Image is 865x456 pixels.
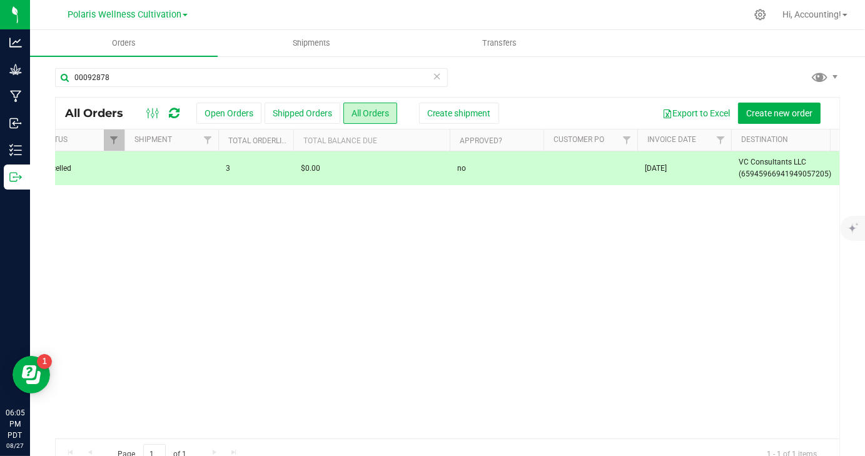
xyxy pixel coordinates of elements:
span: All Orders [65,106,136,120]
a: Shipments [218,30,405,56]
p: 06:05 PM PDT [6,407,24,441]
a: Filter [617,129,637,151]
span: Hi, Accounting! [782,9,841,19]
a: Total Orderlines [228,136,296,145]
iframe: Resource center unread badge [37,354,52,369]
inline-svg: Inventory [9,144,22,156]
a: Destination [741,135,788,144]
button: All Orders [343,103,397,124]
a: Approved? [460,136,502,145]
span: [DATE] [645,163,667,175]
a: Invoice Date [647,135,696,144]
inline-svg: Manufacturing [9,90,22,103]
div: Manage settings [752,9,768,21]
inline-svg: Grow [9,63,22,76]
a: Filter [198,129,218,151]
iframe: Resource center [13,356,50,393]
input: Search Order ID, Destination, Customer PO... [55,68,448,87]
a: Filter [104,129,124,151]
span: Create new order [746,108,812,118]
a: Filter [711,129,731,151]
span: Clear [433,68,442,84]
button: Create new order [738,103,821,124]
button: Export to Excel [654,103,738,124]
span: 3 [226,163,230,175]
span: Orders [95,38,153,49]
a: Transfers [406,30,594,56]
span: $0.00 [301,163,320,175]
inline-svg: Outbound [9,171,22,183]
a: Shipment [134,135,172,144]
a: Customer PO [554,135,604,144]
inline-svg: Inbound [9,117,22,129]
button: Create shipment [419,103,499,124]
inline-svg: Analytics [9,36,22,49]
a: Orders [30,30,218,56]
span: Shipments [276,38,348,49]
span: Polaris Wellness Cultivation [68,9,181,20]
span: Cancelled [38,163,117,175]
span: Create shipment [427,108,491,118]
p: 08/27 [6,441,24,450]
button: Shipped Orders [265,103,340,124]
th: Total Balance Due [293,129,450,151]
span: no [457,163,466,175]
button: Open Orders [196,103,261,124]
span: VC Consultants LLC (65945966941949057205) [739,156,849,180]
span: Transfers [465,38,534,49]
